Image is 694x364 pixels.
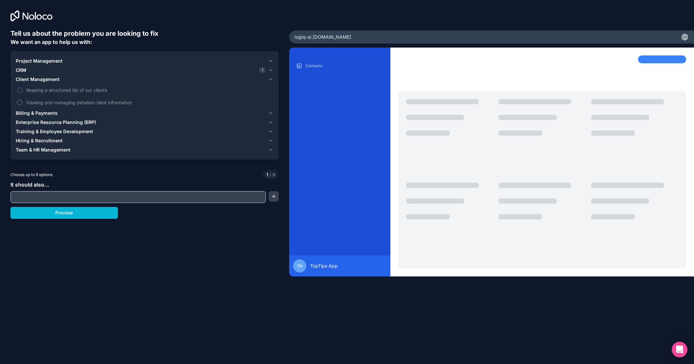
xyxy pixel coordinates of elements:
[259,67,266,73] span: 1
[294,34,351,40] span: logiq-ai .[DOMAIN_NAME]
[266,172,268,178] span: 1
[16,76,60,83] span: Client Management
[16,127,273,136] button: Training & Employee Development
[16,147,70,153] span: Team & HR Management
[294,61,385,250] div: scrollable content
[16,110,58,116] span: Billing & Payments
[17,88,22,93] button: Keeping a structured list of our clients
[672,342,687,357] div: Open Intercom Messenger
[26,87,272,93] span: Keeping a structured list of our clients
[17,100,22,105] button: Viewing and managing detailed client information
[10,207,118,219] button: Preview
[26,99,272,106] span: Viewing and managing detailed client information
[10,29,279,38] h6: Tell us about the problem you are looking to fix
[16,56,273,66] button: Project Management
[297,263,302,269] span: TA
[16,66,273,75] button: CRM1
[16,58,63,64] span: Project Management
[16,137,63,144] span: Hiring & Recruitment
[310,263,338,269] span: TopTips App
[16,84,273,109] div: Client Management
[10,181,49,188] span: It should also...
[16,136,273,145] button: Hiring & Recruitment
[16,67,26,73] span: CRM
[10,39,92,45] span: We want an app to help us with:
[16,145,273,154] button: Team & HR Management
[16,109,273,118] button: Billing & Payments
[16,119,96,126] span: Enterprise Resource Planning (ERP)
[306,63,384,69] p: Contacts
[270,172,271,177] span: /
[10,172,52,178] span: Choose up to 9 options
[16,128,93,135] span: Training & Employee Development
[16,118,273,127] button: Enterprise Resource Planning (ERP)
[268,172,275,178] span: 9
[16,75,273,84] button: Client Management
